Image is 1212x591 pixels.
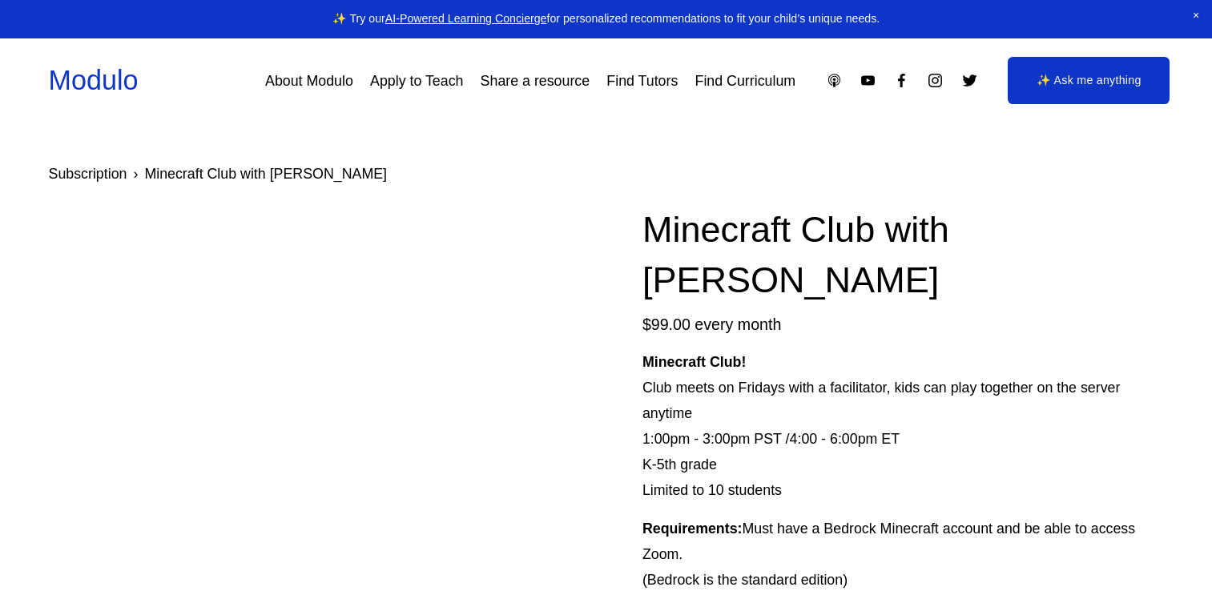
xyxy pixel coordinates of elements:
[642,314,1164,336] div: $99.00 every month
[606,66,678,95] a: Find Tutors
[642,349,1164,503] p: Club meets on Fridays with a facilitator, kids can play together on the server anytime 1:00pm - 3...
[893,72,910,89] a: Facebook
[49,65,139,95] a: Modulo
[1008,57,1170,105] a: ✨ Ask me anything
[826,72,843,89] a: Apple Podcasts
[144,161,387,187] a: Minecraft Club with [PERSON_NAME]
[481,66,590,95] a: Share a resource
[961,72,978,89] a: Twitter
[642,354,747,370] strong: Minecraft Club!
[695,66,796,95] a: Find Curriculum
[927,72,944,89] a: Instagram
[642,521,743,537] strong: Requirements:
[860,72,876,89] a: YouTube
[642,204,1164,305] h1: Minecraft Club with [PERSON_NAME]
[265,66,353,95] a: About Modulo
[49,161,127,187] a: Subscription
[133,161,138,187] span: ›
[385,12,547,25] a: AI-Powered Learning Concierge
[370,66,463,95] a: Apply to Teach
